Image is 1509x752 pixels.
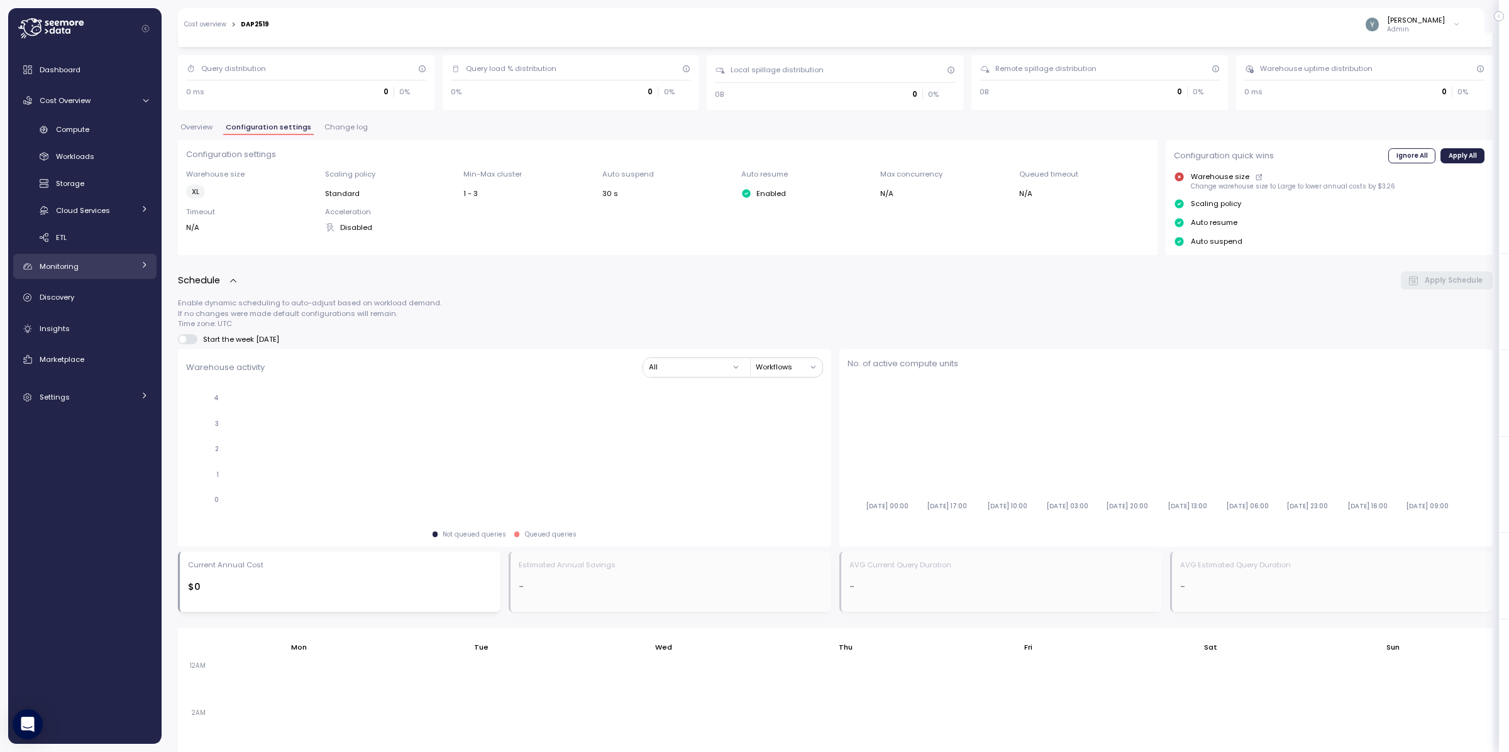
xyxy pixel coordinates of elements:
[56,178,84,188] span: Storage
[880,169,1011,179] p: Max concurrency
[1191,182,1395,191] p: Change warehouse size to Large to lower annual costs by $3.26
[1244,87,1263,97] p: 0 ms
[188,580,492,594] div: $0
[1191,199,1241,209] p: Scaling policy
[655,642,672,652] p: Wed
[215,420,219,428] tspan: 3
[226,124,311,131] span: Configuration settings
[40,95,91,106] span: Cost Overview
[325,169,456,179] p: Scaling policy
[756,358,822,376] button: Workflows
[980,87,989,97] p: 0B
[13,119,157,140] a: Compute
[1457,87,1475,97] p: 0 %
[241,21,269,28] div: DAP2519
[1174,150,1274,162] p: Configuration quick wins
[40,392,70,402] span: Settings
[1180,560,1291,570] div: AVG Estimated Query Duration
[443,530,506,539] div: Not queued queries
[1381,636,1407,659] button: Sun
[40,261,79,271] span: Monitoring
[848,357,1484,370] p: No. of active compute units
[215,445,219,453] tspan: 2
[987,502,1027,510] tspan: [DATE] 10:00
[1387,15,1445,25] div: [PERSON_NAME]
[1198,636,1224,659] button: Sat
[40,354,84,364] span: Marketplace
[1106,502,1148,510] tspan: [DATE] 20:00
[1286,502,1328,510] tspan: [DATE] 23:00
[178,273,220,288] p: Schedule
[325,188,456,199] div: Standard
[866,502,909,510] tspan: [DATE] 00:00
[56,232,67,242] span: ETL
[56,205,110,215] span: Cloud Services
[40,292,74,302] span: Discovery
[664,87,682,97] p: 0 %
[40,324,70,334] span: Insights
[731,65,824,75] div: Local spillage distribution
[13,254,157,279] a: Monitoring
[466,63,556,74] div: Query load % distribution
[384,87,389,97] p: 0
[1191,236,1242,246] p: Auto suspend
[1046,502,1088,510] tspan: [DATE] 03:00
[291,642,307,652] p: Mon
[186,222,317,232] div: N/A
[849,560,951,570] div: AVG Current Query Duration
[1396,149,1428,163] span: Ignore All
[325,222,456,232] div: Disabled
[1386,642,1400,652] p: Sun
[880,188,1011,199] div: N/A
[56,151,94,161] span: Workloads
[715,89,724,99] p: 0B
[187,662,209,670] span: 12AM
[214,496,219,504] tspan: 0
[56,124,89,134] span: Compute
[231,21,236,29] div: >
[216,471,219,479] tspan: 1
[184,21,226,28] a: Cost overview
[1168,502,1207,510] tspan: [DATE] 13:00
[1260,63,1373,74] div: Warehouse uptime distribution
[463,188,594,199] div: 1 - 3
[178,298,1493,329] p: Enable dynamic scheduling to auto-adjust based on workload demand. If no changes were made defaul...
[1177,87,1182,97] p: 0
[849,580,1154,594] div: -
[1347,502,1388,510] tspan: [DATE] 16:00
[1193,87,1210,97] p: 0 %
[839,642,853,652] p: Thu
[602,169,733,179] p: Auto suspend
[1191,172,1249,182] p: Warehouse size
[1425,272,1483,289] span: Apply Schedule
[197,334,280,344] span: Start the week [DATE]
[180,124,213,131] span: Overview
[188,560,263,570] div: Current Annual Cost
[927,502,967,510] tspan: [DATE] 17:00
[741,169,872,179] p: Auto resume
[186,148,1150,161] p: Configuration settings
[1019,169,1150,179] p: Queued timeout
[649,636,678,659] button: Wed
[995,63,1097,74] div: Remote spillage distribution
[138,24,153,33] button: Collapse navigation
[13,709,43,739] div: Open Intercom Messenger
[13,227,157,248] a: ETL
[13,173,157,194] a: Storage
[13,285,157,310] a: Discovery
[451,87,462,97] p: 0%
[643,358,746,376] button: All
[186,87,204,97] p: 0 ms
[13,347,157,372] a: Marketplace
[178,273,238,288] button: Schedule
[1018,636,1039,659] button: Fri
[1180,580,1484,594] div: -
[399,87,417,97] p: 0 %
[833,636,860,659] button: Thu
[13,57,157,82] a: Dashboard
[1406,502,1449,510] tspan: [DATE] 09:00
[40,65,80,75] span: Dashboard
[201,63,266,74] div: Query distribution
[324,124,368,131] span: Change log
[1387,25,1445,34] p: Admin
